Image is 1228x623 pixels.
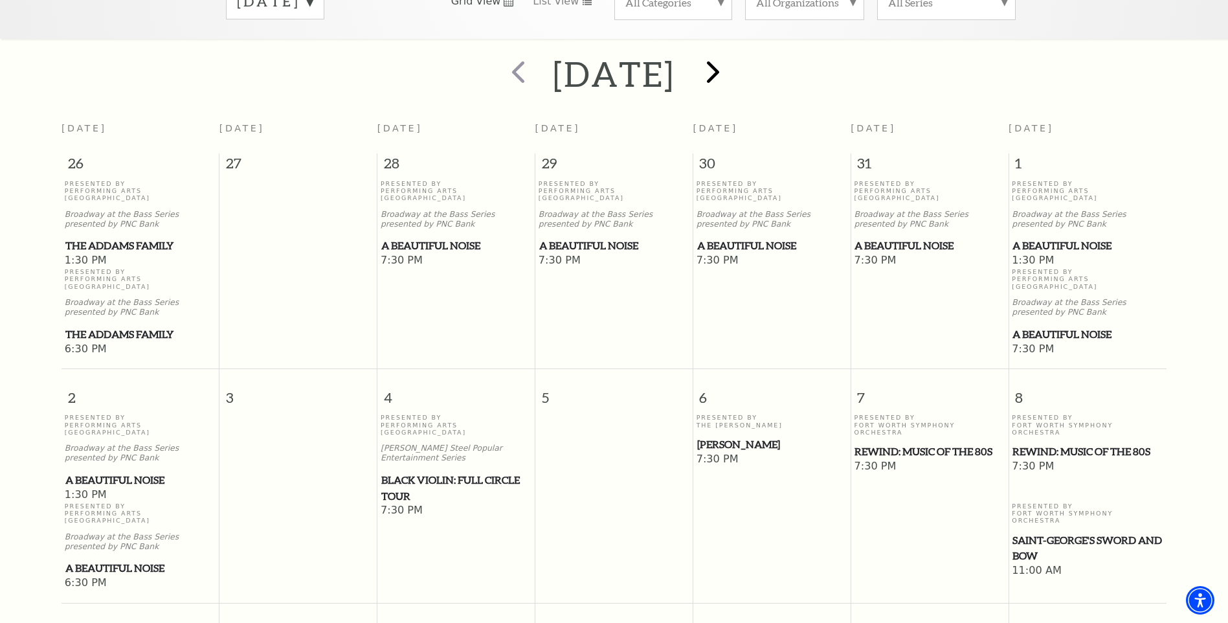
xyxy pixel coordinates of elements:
span: 1:30 PM [1012,254,1163,268]
span: 30 [693,153,851,179]
span: [PERSON_NAME] [697,436,847,453]
span: 2 [61,369,219,414]
a: A Beautiful Noise [1012,238,1163,254]
a: Saint-George's Sword and Bow [1012,532,1163,564]
p: Presented By Performing Arts [GEOGRAPHIC_DATA] [65,268,216,290]
span: 7:30 PM [1012,343,1163,357]
a: A Beautiful Noise [1012,326,1163,343]
span: 7:30 PM [381,254,531,268]
span: 6:30 PM [65,576,216,591]
p: Presented By Performing Arts [GEOGRAPHIC_DATA] [381,180,531,202]
span: 7:30 PM [697,254,847,268]
p: Presented By Performing Arts [GEOGRAPHIC_DATA] [65,503,216,525]
p: [PERSON_NAME] Steel Popular Entertainment Series [381,444,531,463]
a: A Beautiful Noise [65,472,216,488]
span: [DATE] [377,123,423,133]
a: A Beautiful Noise [539,238,689,254]
a: REWIND: Music of the 80s [1012,444,1163,460]
a: The Addams Family [65,238,216,254]
span: 7 [851,369,1009,414]
p: Presented By Performing Arts [GEOGRAPHIC_DATA] [65,180,216,202]
a: Black Violin: Full Circle Tour [381,472,531,504]
p: Presented By Performing Arts [GEOGRAPHIC_DATA] [1012,180,1163,202]
p: Broadway at the Bass Series presented by PNC Bank [65,444,216,463]
p: Presented By Performing Arts [GEOGRAPHIC_DATA] [65,414,216,436]
p: Broadway at the Bass Series presented by PNC Bank [854,210,1005,229]
span: 26 [61,153,219,179]
span: 7:30 PM [854,254,1005,268]
a: Beatrice Rana [697,436,847,453]
span: [DATE] [219,123,265,133]
p: Broadway at the Bass Series presented by PNC Bank [539,210,689,229]
span: 4 [377,369,535,414]
span: 3 [219,369,377,414]
a: A Beautiful Noise [381,238,531,254]
span: [DATE] [1009,123,1054,133]
span: 7:30 PM [1012,460,1163,474]
p: Presented By Performing Arts [GEOGRAPHIC_DATA] [539,180,689,202]
span: REWIND: Music of the 80s [854,444,1004,460]
span: 7:30 PM [854,460,1005,474]
a: A Beautiful Noise [697,238,847,254]
a: The Addams Family [65,326,216,343]
p: Broadway at the Bass Series presented by PNC Bank [381,210,531,229]
p: Broadway at the Bass Series presented by PNC Bank [65,532,216,552]
span: 7:30 PM [381,504,531,518]
span: 11:00 AM [1012,564,1163,578]
span: 29 [535,153,693,179]
a: REWIND: Music of the 80s [854,444,1005,460]
p: Presented By Fort Worth Symphony Orchestra [1012,503,1163,525]
p: Broadway at the Bass Series presented by PNC Bank [65,210,216,229]
span: 31 [851,153,1009,179]
span: 28 [377,153,535,179]
p: Presented By Performing Arts [GEOGRAPHIC_DATA] [697,180,847,202]
p: Presented By Performing Arts [GEOGRAPHIC_DATA] [381,414,531,436]
span: 7:30 PM [539,254,689,268]
span: 6:30 PM [65,343,216,357]
span: 27 [219,153,377,179]
span: A Beautiful Noise [854,238,1004,254]
span: 1 [1009,153,1167,179]
span: 8 [1009,369,1167,414]
button: next [687,51,735,97]
span: [DATE] [535,123,581,133]
p: Broadway at the Bass Series presented by PNC Bank [65,298,216,317]
button: prev [493,51,541,97]
p: Broadway at the Bass Series presented by PNC Bank [1012,298,1163,317]
span: [DATE] [851,123,896,133]
span: 1:30 PM [65,488,216,503]
span: 5 [535,369,693,414]
span: 6 [693,369,851,414]
p: Broadway at the Bass Series presented by PNC Bank [1012,210,1163,229]
span: [DATE] [61,123,107,133]
p: Presented By Performing Arts [GEOGRAPHIC_DATA] [1012,268,1163,290]
span: [DATE] [693,123,738,133]
p: Presented By Fort Worth Symphony Orchestra [1012,414,1163,436]
p: Presented By Performing Arts [GEOGRAPHIC_DATA] [854,180,1005,202]
a: A Beautiful Noise [854,238,1005,254]
span: 7:30 PM [697,453,847,467]
p: Broadway at the Bass Series presented by PNC Bank [697,210,847,229]
p: Presented By The [PERSON_NAME] [697,414,847,429]
div: Accessibility Menu [1186,586,1214,615]
span: 1:30 PM [65,254,216,268]
p: Presented By Fort Worth Symphony Orchestra [854,414,1005,436]
h2: [DATE] [553,53,675,95]
a: A Beautiful Noise [65,560,216,576]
